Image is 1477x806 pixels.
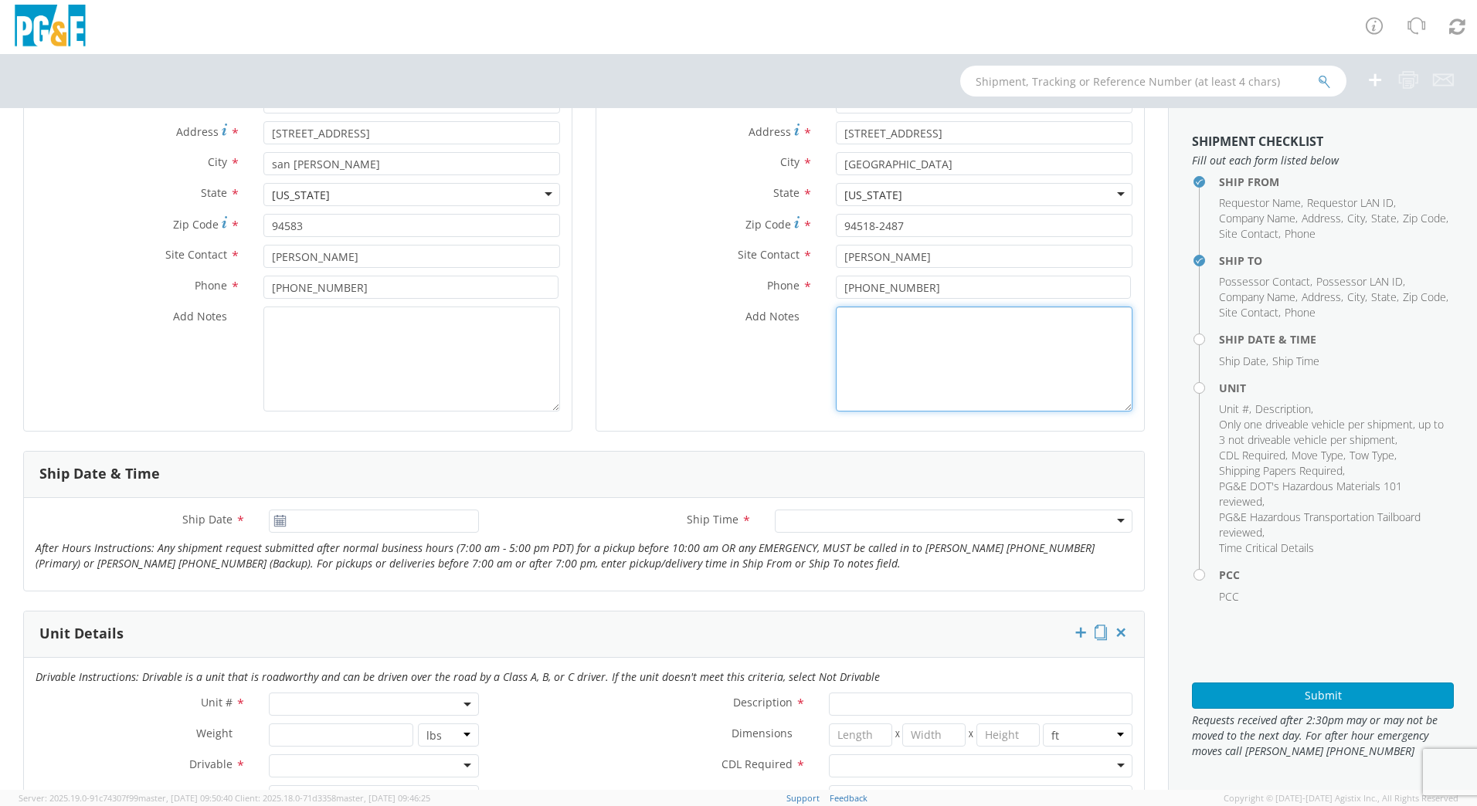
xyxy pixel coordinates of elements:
[173,309,227,323] span: Add Notes
[1272,354,1319,368] span: Ship Time
[1219,401,1249,416] span: Unit #
[39,626,124,642] h3: Unit Details
[960,66,1346,97] input: Shipment, Tracking or Reference Number (at least 4 chars)
[1219,255,1454,266] h4: Ship To
[767,278,800,293] span: Phone
[36,540,1095,571] i: After Hours Instructions: Any shipment request submitted after normal business hours (7:00 am - 5...
[1307,195,1396,211] li: ,
[1219,540,1314,555] span: Time Critical Details
[176,124,219,139] span: Address
[749,124,791,139] span: Address
[1219,463,1343,478] span: Shipping Papers Required
[1219,510,1421,540] span: PG&E Hazardous Transportation Tailboard reviewed
[1302,290,1343,305] li: ,
[1302,211,1341,225] span: Address
[1255,401,1311,416] span: Description
[1316,274,1405,290] li: ,
[1219,305,1281,320] li: ,
[733,695,793,709] span: Description
[1292,448,1346,463] li: ,
[1219,274,1312,290] li: ,
[732,726,793,740] span: Dimensions
[272,188,330,203] div: [US_STATE]
[1307,195,1394,210] span: Requestor LAN ID
[1347,211,1367,226] li: ,
[844,188,902,203] div: [US_STATE]
[1350,448,1394,462] span: Tow Type
[1255,401,1313,417] li: ,
[687,512,738,527] span: Ship Time
[1371,211,1399,226] li: ,
[1192,153,1454,168] span: Fill out each form listed below
[138,792,233,804] span: master, [DATE] 09:50:40
[1219,334,1454,345] h4: Ship Date & Time
[1403,290,1446,304] span: Zip Code
[786,792,820,804] a: Support
[177,787,233,802] span: Move Type
[165,247,227,262] span: Site Contact
[39,466,160,482] h3: Ship Date & Time
[1219,195,1303,211] li: ,
[182,512,233,527] span: Ship Date
[1219,448,1285,462] span: CDL Required
[1219,479,1402,509] span: PG&E DOT's Hazardous Materials 101 reviewed
[1316,274,1403,289] span: Possessor LAN ID
[12,5,89,50] img: pge-logo-06675f144f4cfa6a6814.png
[1219,274,1310,289] span: Possessor Contact
[773,185,800,200] span: State
[1192,682,1454,709] button: Submit
[189,757,233,771] span: Drivable
[1219,479,1450,510] li: ,
[1219,510,1450,540] li: ,
[173,217,219,232] span: Zip Code
[1219,382,1454,394] h4: Unit
[966,723,976,747] span: X
[830,792,868,804] a: Feedback
[1219,354,1266,368] span: Ship Date
[1192,713,1454,759] span: Requests received after 2:30pm may or may not be moved to the next day. For after hour emergency ...
[1403,211,1448,226] li: ,
[1347,211,1365,225] span: City
[1285,226,1316,241] span: Phone
[208,154,227,169] span: City
[976,723,1040,747] input: Height
[1285,305,1316,320] span: Phone
[745,217,791,232] span: Zip Code
[722,757,793,771] span: CDL Required
[1224,792,1458,804] span: Copyright © [DATE]-[DATE] Agistix Inc., All Rights Reserved
[1292,448,1343,462] span: Move Type
[1219,448,1288,463] li: ,
[652,787,793,802] span: Shipping Papers Required?
[1219,463,1345,479] li: ,
[1403,290,1448,305] li: ,
[196,726,233,740] span: Weight
[1371,290,1399,305] li: ,
[1371,290,1397,304] span: State
[36,669,880,684] i: Drivable Instructions: Drivable is a unit that is roadworthy and can be driven over the road by a...
[1219,589,1239,604] span: PCC
[1403,211,1446,225] span: Zip Code
[1219,176,1454,188] h4: Ship From
[1219,226,1278,241] span: Site Contact
[336,792,430,804] span: master, [DATE] 09:46:25
[738,247,800,262] span: Site Contact
[780,154,800,169] span: City
[1371,211,1397,225] span: State
[1192,133,1323,150] strong: Shipment Checklist
[1219,226,1281,242] li: ,
[1219,401,1251,417] li: ,
[829,723,892,747] input: Length
[902,723,966,747] input: Width
[1347,290,1367,305] li: ,
[1219,354,1268,369] li: ,
[1347,290,1365,304] span: City
[1219,417,1444,447] span: Only one driveable vehicle per shipment, up to 3 not driveable vehicle per shipment
[235,792,430,804] span: Client: 2025.18.0-71d3358
[1219,290,1295,304] span: Company Name
[1219,305,1278,320] span: Site Contact
[1219,195,1301,210] span: Requestor Name
[1302,211,1343,226] li: ,
[201,695,233,709] span: Unit #
[1219,211,1298,226] li: ,
[201,185,227,200] span: State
